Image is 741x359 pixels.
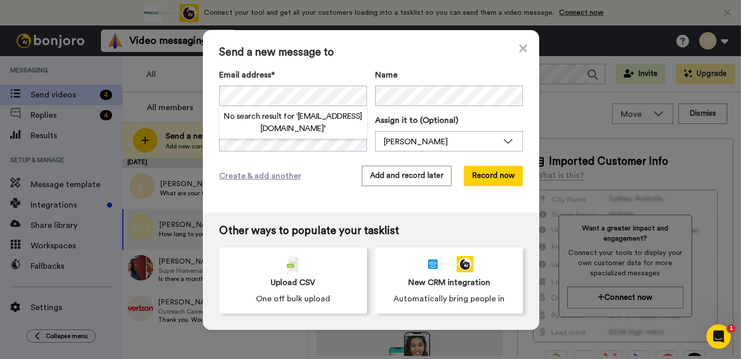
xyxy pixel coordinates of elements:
iframe: Intercom live chat [706,324,731,349]
div: [PERSON_NAME] [384,136,498,148]
span: New CRM integration [408,276,490,289]
span: Upload CSV [271,276,315,289]
button: Add and record later [362,166,452,186]
span: One off bulk upload [256,293,330,305]
span: Name [375,69,398,81]
span: 1 [727,324,735,332]
span: Send a new message to [219,46,523,59]
img: csv-grey.png [287,256,299,272]
span: Automatically bring people in [393,293,505,305]
span: Create & add another [219,170,301,182]
h2: No search result for ‘ [EMAIL_ADDRESS][DOMAIN_NAME] ’ [219,110,367,135]
div: animation [425,256,473,272]
span: Other ways to populate your tasklist [219,225,523,237]
label: Email address* [219,69,367,81]
label: Assign it to (Optional) [375,114,523,126]
button: Record now [464,166,523,186]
